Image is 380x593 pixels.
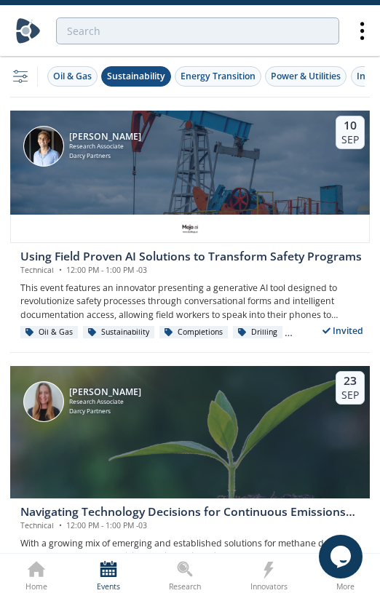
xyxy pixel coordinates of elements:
div: Invited [317,322,371,340]
div: Research [169,579,201,593]
div: Sep [341,133,359,146]
a: Home [15,559,58,593]
div: Innovators [250,579,288,593]
span: • [56,265,64,275]
span: • [56,520,64,530]
iframe: chat widget [319,535,365,578]
button: Power & Utilities [265,66,347,87]
button: Energy Transition [175,66,261,87]
div: Completions [159,326,228,339]
div: Home [25,579,47,593]
div: Research Associate [69,397,141,407]
div: 23 [341,374,359,389]
div: Research Associate [69,142,141,151]
a: Events [87,559,130,593]
img: c99e3ca0-ae72-4bf9-a710-a645b1189d83 [181,220,199,237]
div: [PERSON_NAME] [69,132,141,142]
a: Research [159,559,211,593]
input: Advanced Search [56,17,339,44]
div: Sep [341,389,359,402]
button: Oil & Gas [47,66,98,87]
div: More [336,579,355,593]
div: [PERSON_NAME] [69,387,141,397]
div: Energy Transition [181,70,256,83]
div: Navigating Technology Decisions for Continuous Emissions Detection [20,504,370,521]
div: Using Field Proven AI Solutions to Transform Safety Programs [20,248,362,266]
div: Sustainability [107,70,165,83]
div: Technical 12:00 PM - 1:00 PM -03 [20,265,362,276]
p: This event features an innovator presenting a generative AI tool designed to revolutionize safety... [20,282,370,322]
div: Drilling [233,326,282,339]
img: Juan Mayol [23,126,64,167]
p: With a growing mix of emerging and established solutions for methane detection, operators face to... [20,537,370,577]
div: Technical 12:00 PM - 1:00 PM -03 [20,520,370,532]
a: Innovators [240,559,298,593]
div: Sustainability [83,326,154,339]
img: Home [15,18,41,44]
div: 10 [341,119,359,133]
div: Oil & Gas [53,70,92,83]
div: Darcy Partners [69,151,141,161]
div: Power & Utilities [271,70,341,83]
a: Juan Mayol [PERSON_NAME] Research Associate Darcy Partners 10 Sep Using Field Proven AI Solutions... [10,111,370,340]
button: Sustainability [101,66,171,87]
div: Oil & Gas [20,326,78,339]
div: Darcy Partners [69,407,141,416]
img: Camila Behar [23,381,64,422]
div: Events [97,579,120,593]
